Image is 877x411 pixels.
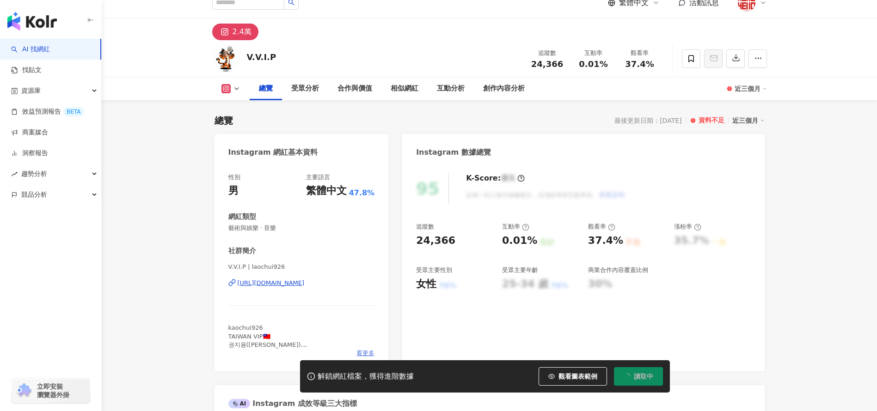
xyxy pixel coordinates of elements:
[634,373,653,380] span: 讀取中
[7,12,57,30] img: logo
[238,279,305,287] div: [URL][DOMAIN_NAME]
[228,399,357,409] div: Instagram 成效等級三大指標
[732,115,765,127] div: 近三個月
[588,266,648,274] div: 商業合作內容覆蓋比例
[11,45,50,54] a: searchAI 找網紅
[37,382,69,399] span: 立即安裝 瀏覽器外掛
[11,66,42,75] a: 找貼文
[579,60,607,69] span: 0.01%
[416,234,455,248] div: 24,366
[228,184,239,198] div: 男
[674,223,701,231] div: 漲粉率
[291,83,319,94] div: 受眾分析
[558,373,597,380] span: 觀看圖表範例
[228,147,318,157] div: Instagram 網紅基本資料
[416,147,491,157] div: Instagram 數據總覽
[12,378,90,403] a: chrome extension立即安裝 瀏覽器外掛
[318,372,414,381] div: 解鎖網紅檔案，獲得進階數據
[699,116,724,125] div: 資料不足
[502,234,537,248] div: 0.01%
[622,48,657,58] div: 觀看率
[588,234,623,248] div: 37.4%
[349,188,375,198] span: 47.8%
[337,83,372,94] div: 合作與價值
[21,163,47,184] span: 趨勢分析
[539,367,607,386] button: 觀看圖表範例
[212,45,240,73] img: KOL Avatar
[215,114,233,127] div: 總覽
[531,59,563,69] span: 24,366
[416,223,434,231] div: 追蹤數
[228,173,240,181] div: 性別
[21,184,47,205] span: 競品分析
[588,223,615,231] div: 觀看率
[228,263,375,271] span: V.V.I.P | laochui926
[228,279,375,287] a: [URL][DOMAIN_NAME]
[416,277,436,291] div: 女性
[228,246,256,256] div: 社群簡介
[502,266,538,274] div: 受眾主要年齡
[228,212,256,222] div: 網紅類型
[576,48,611,58] div: 互動率
[614,367,663,386] button: 讀取中
[21,80,41,101] span: 資源庫
[247,51,276,63] div: V.V.I.P
[228,224,375,232] span: 藝術與娛樂 · 音樂
[391,83,418,94] div: 相似網紅
[228,399,251,408] div: AI
[306,184,347,198] div: 繁體中文
[11,149,48,158] a: 洞察報告
[502,223,529,231] div: 互動率
[356,349,374,357] span: 看更多
[15,383,33,398] img: chrome extension
[233,25,251,38] div: 2.4萬
[416,266,452,274] div: 受眾主要性別
[11,107,84,116] a: 效益預測報告BETA
[259,83,273,94] div: 總覽
[466,173,525,183] div: K-Score :
[11,171,18,177] span: rise
[306,173,330,181] div: 主要語言
[625,60,654,69] span: 37.4%
[614,117,681,124] div: 最後更新日期：[DATE]
[212,24,258,40] button: 2.4萬
[735,81,767,96] div: 近三個月
[437,83,465,94] div: 互動分析
[623,372,631,381] span: loading
[11,128,48,137] a: 商案媒合
[483,83,525,94] div: 創作內容分析
[228,324,359,381] span: kaochui926 TAIWAN VIP🇹🇼 권지용([PERSON_NAME]) [PERSON_NAME]Dragon PEACEMINUSONE [DATE] [GEOGRAPHIC_D...
[530,48,565,58] div: 追蹤數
